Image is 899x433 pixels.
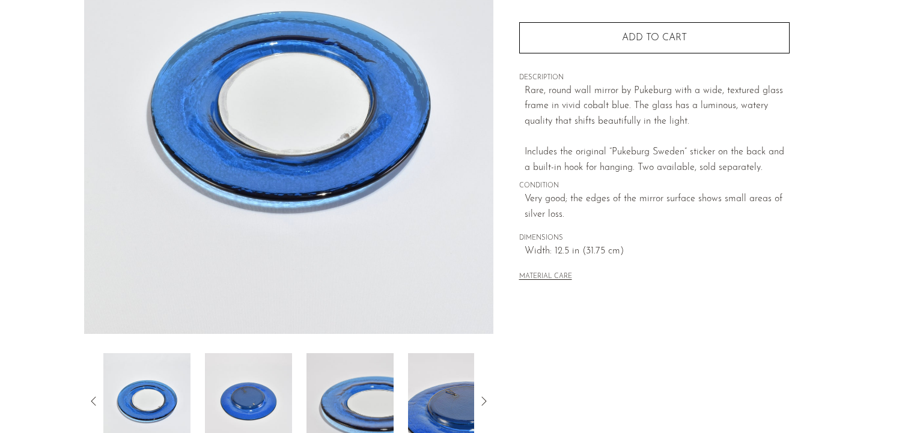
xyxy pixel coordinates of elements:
button: Add to cart [519,22,790,53]
span: CONDITION [519,181,790,192]
span: DESCRIPTION [519,73,790,83]
button: MATERIAL CARE [519,273,572,282]
p: Rare, round wall mirror by Pukeburg with a wide, textured glass frame in vivid cobalt blue. The g... [525,83,790,176]
span: Add to cart [622,32,687,44]
span: Width: 12.5 in (31.75 cm) [525,244,790,259]
span: DIMENSIONS [519,233,790,244]
span: Very good; the edges of the mirror surface shows small areas of silver loss. [525,192,790,222]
